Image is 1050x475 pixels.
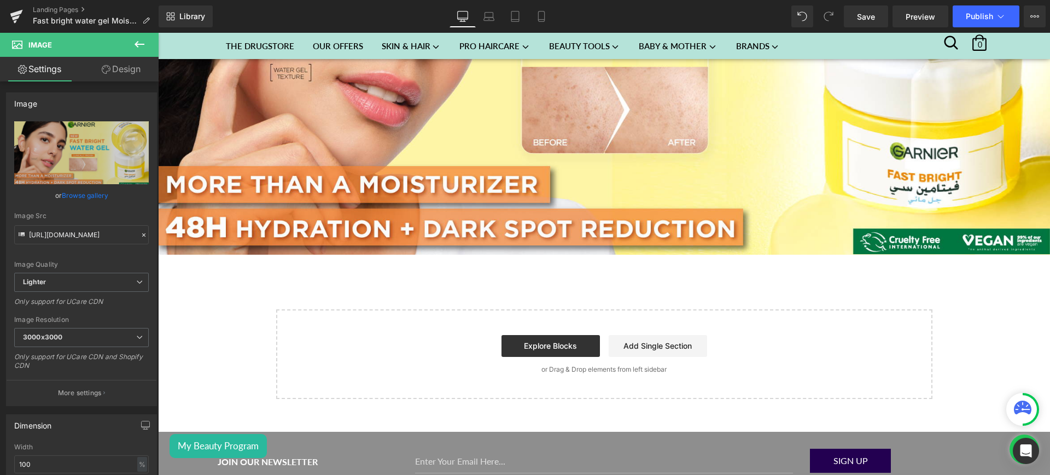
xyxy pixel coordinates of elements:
a: Desktop [450,5,476,27]
span: Publish [966,12,993,21]
a: Design [81,57,161,81]
p: or Drag & Drop elements from left sidebar [136,333,757,341]
div: Dimension [14,415,52,430]
a: Mobile [528,5,555,27]
div: Only support for UCare CDN [14,297,149,313]
div: % [137,457,147,472]
b: Lighter [23,278,46,286]
div: or [14,190,149,201]
div: Image Quality [14,261,149,268]
div: Image Resolution [14,316,149,324]
button: More [1024,5,1046,27]
span: Preview [906,11,935,22]
span: Library [179,11,205,21]
div: Only support for UCare CDN and Shopify CDN [14,353,149,377]
span: Save [857,11,875,22]
span: Fast bright water gel Moisturizer [33,16,138,25]
a: Explore Blocks [343,302,442,324]
div: Image Src [14,212,149,220]
button: Undo [791,5,813,27]
input: Link [14,225,149,244]
a: 0 [810,1,832,11]
b: 3000x3000 [23,333,62,341]
a: Browse gallery [62,186,108,205]
button: My Beauty Program [11,401,109,425]
div: Open Intercom Messenger [1013,438,1039,464]
div: JOIN OUR NEWSLETTER [43,415,241,434]
span: Image [28,40,52,49]
a: New Library [159,5,213,27]
a: Preview [892,5,948,27]
a: Add Single Section [451,302,549,324]
button: More settings [7,380,156,406]
a: Landing Pages [33,5,159,14]
button: Redo [818,5,839,27]
span: 0 [811,8,833,16]
button: Publish [953,5,1019,27]
input: auto [14,455,149,473]
p: More settings [58,388,102,398]
div: Image [14,93,37,108]
a: Tablet [502,5,528,27]
button: SIGN UP [652,416,733,440]
a: Laptop [476,5,502,27]
div: Width [14,443,149,451]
